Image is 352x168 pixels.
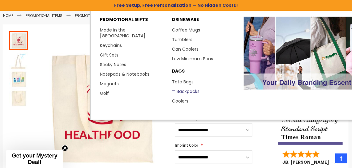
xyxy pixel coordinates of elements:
[282,159,331,165] span: JB, [PERSON_NAME]
[75,13,112,18] a: Promotional Bags
[100,42,122,48] a: Keychains
[100,17,166,26] p: Promotional Gifts
[100,90,109,96] a: Golf
[3,13,13,18] a: Home
[301,151,352,168] iframe: Google Customer Reviews
[172,98,188,104] a: Coolers
[9,50,28,69] img: Personalized Natural 4 oz. Cotton Natural Economy Tote Bag
[9,31,28,50] div: Personalized Natural 4 oz. Cotton Natural Economy Tote Bag
[100,27,145,39] a: Made in the [GEOGRAPHIC_DATA]
[172,17,238,26] a: DRINKWARE
[26,13,62,18] a: Promotional Items
[100,81,119,87] a: Magnets
[9,69,28,88] div: Personalized Natural 4 oz. Cotton Natural Economy Tote Bag
[172,46,199,52] a: Can Coolers
[62,145,68,151] button: Close teaser
[172,27,200,33] a: Coffee Mugs
[9,88,28,107] div: Personalized Natural 4 oz. Cotton Natural Economy Tote Bag
[172,79,194,85] a: Tote Bags
[100,61,126,68] a: Sticky Notes
[12,153,57,165] span: Get your Mystery Deal!
[9,89,28,107] img: Personalized Natural 4 oz. Cotton Natural Economy Tote Bag
[100,52,118,58] a: Gift Sets
[172,88,200,94] a: Backpacks
[6,150,63,168] div: Get your Mystery Deal!Close teaser
[9,69,28,88] img: Personalized Natural 4 oz. Cotton Natural Economy Tote Bag
[175,115,201,121] span: Text Font Style
[172,36,192,43] a: Tumblers
[172,56,213,62] a: Low Minimum Pens
[172,68,238,77] a: BAGS
[175,143,198,148] span: Imprint Color
[100,71,149,77] a: Notepads & Notebooks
